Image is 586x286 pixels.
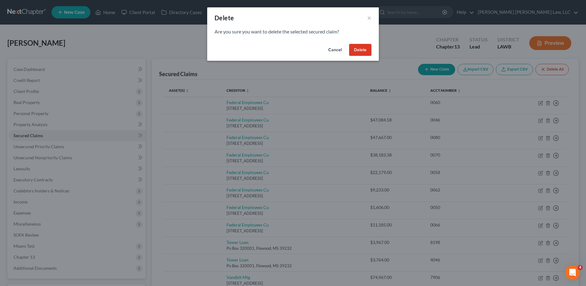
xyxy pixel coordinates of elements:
[215,14,234,22] div: Delete
[323,44,347,56] button: Cancel
[367,14,371,21] button: ×
[349,44,371,56] button: Delete
[215,28,371,35] p: Are you sure you want to delete the selected secured claim?
[565,265,580,280] iframe: Intercom live chat
[578,265,583,270] span: 4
